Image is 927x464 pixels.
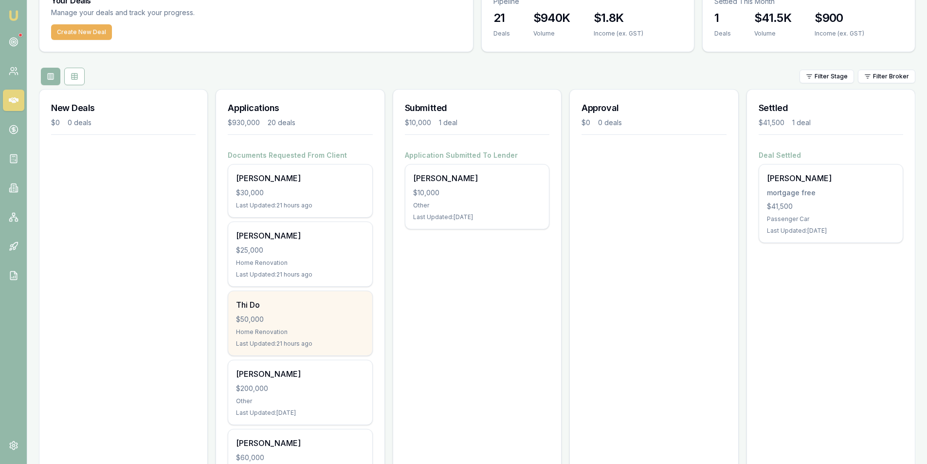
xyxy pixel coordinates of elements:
h3: Applications [228,101,372,115]
div: $10,000 [413,188,541,198]
h4: Application Submitted To Lender [405,150,549,160]
h4: Deal Settled [759,150,903,160]
div: $60,000 [236,453,364,463]
div: $41,500 [767,202,895,211]
div: Home Renovation [236,259,364,267]
div: Passenger Car [767,215,895,223]
div: 20 deals [268,118,295,128]
div: $25,000 [236,245,364,255]
h3: $1.8K [594,10,643,26]
div: Deals [493,30,510,37]
button: Filter Stage [800,70,854,83]
img: emu-icon-u.png [8,10,19,21]
h3: Submitted [405,101,549,115]
div: Volume [533,30,570,37]
div: Last Updated: 21 hours ago [236,271,364,278]
h3: 1 [714,10,731,26]
div: Deals [714,30,731,37]
h3: $940K [533,10,570,26]
h4: Documents Requested From Client [228,150,372,160]
div: 1 deal [792,118,811,128]
p: Manage your deals and track your progress. [51,7,300,19]
span: Filter Stage [815,73,848,80]
div: Volume [754,30,791,37]
div: mortgage free [767,188,895,198]
div: Income (ex. GST) [815,30,864,37]
div: $41,500 [759,118,784,128]
h3: New Deals [51,101,196,115]
div: Income (ex. GST) [594,30,643,37]
button: Filter Broker [858,70,915,83]
div: Last Updated: [DATE] [413,213,541,221]
div: [PERSON_NAME] [236,172,364,184]
h3: $900 [815,10,864,26]
div: $0 [582,118,590,128]
div: Last Updated: 21 hours ago [236,202,364,209]
div: 0 deals [598,118,622,128]
div: Home Renovation [236,328,364,336]
div: $30,000 [236,188,364,198]
div: [PERSON_NAME] [236,437,364,449]
div: Last Updated: [DATE] [767,227,895,235]
div: $200,000 [236,384,364,393]
div: Thi Do [236,299,364,311]
div: [PERSON_NAME] [413,172,541,184]
div: [PERSON_NAME] [236,230,364,241]
div: 1 deal [439,118,457,128]
div: Other [413,202,541,209]
div: Last Updated: [DATE] [236,409,364,417]
div: $930,000 [228,118,260,128]
button: Create New Deal [51,24,112,40]
h3: $41.5K [754,10,791,26]
div: $10,000 [405,118,431,128]
div: 0 deals [68,118,91,128]
h3: 21 [493,10,510,26]
div: [PERSON_NAME] [767,172,895,184]
div: [PERSON_NAME] [236,368,364,380]
h3: Approval [582,101,726,115]
div: Last Updated: 21 hours ago [236,340,364,348]
div: $0 [51,118,60,128]
span: Filter Broker [873,73,909,80]
div: $50,000 [236,315,364,324]
h3: Settled [759,101,903,115]
div: Other [236,397,364,405]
